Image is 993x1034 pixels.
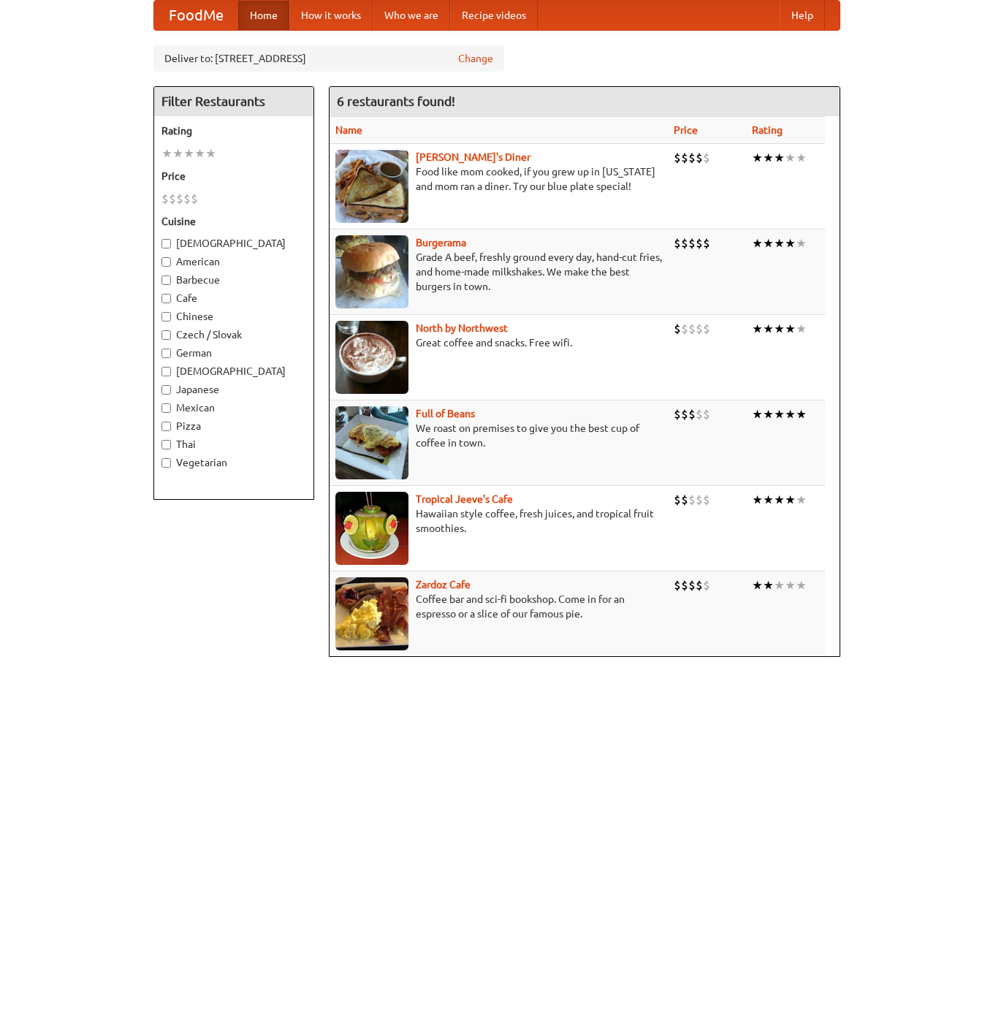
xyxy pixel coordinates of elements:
[458,51,493,66] a: Change
[796,577,807,593] li: ★
[774,577,785,593] li: ★
[169,191,176,207] li: $
[335,421,662,450] p: We roast on premises to give you the best cup of coffee in town.
[752,124,783,136] a: Rating
[161,291,306,305] label: Cafe
[763,577,774,593] li: ★
[161,294,171,303] input: Cafe
[335,592,662,621] p: Coffee bar and sci-fi bookshop. Come in for an espresso or a slice of our famous pie.
[335,335,662,350] p: Great coffee and snacks. Free wifi.
[696,406,703,422] li: $
[752,577,763,593] li: ★
[416,237,466,248] a: Burgerama
[774,492,785,508] li: ★
[335,321,408,394] img: north.jpg
[335,235,408,308] img: burgerama.jpg
[696,492,703,508] li: $
[752,321,763,337] li: ★
[703,235,710,251] li: $
[785,150,796,166] li: ★
[688,235,696,251] li: $
[161,257,171,267] input: American
[416,151,530,163] b: [PERSON_NAME]'s Diner
[674,321,681,337] li: $
[796,492,807,508] li: ★
[289,1,373,30] a: How it works
[161,254,306,269] label: American
[688,492,696,508] li: $
[161,330,171,340] input: Czech / Slovak
[161,169,306,183] h5: Price
[796,321,807,337] li: ★
[335,150,408,223] img: sallys.jpg
[161,440,171,449] input: Thai
[752,235,763,251] li: ★
[681,235,688,251] li: $
[183,145,194,161] li: ★
[161,275,171,285] input: Barbecue
[373,1,450,30] a: Who we are
[161,419,306,433] label: Pizza
[752,150,763,166] li: ★
[161,400,306,415] label: Mexican
[183,191,191,207] li: $
[161,191,169,207] li: $
[763,492,774,508] li: ★
[703,150,710,166] li: $
[681,321,688,337] li: $
[796,150,807,166] li: ★
[688,321,696,337] li: $
[161,403,171,413] input: Mexican
[335,506,662,536] p: Hawaiian style coffee, fresh juices, and tropical fruit smoothies.
[696,577,703,593] li: $
[763,406,774,422] li: ★
[763,321,774,337] li: ★
[335,250,662,294] p: Grade A beef, freshly ground every day, hand-cut fries, and home-made milkshakes. We make the bes...
[416,579,471,590] b: Zardoz Cafe
[674,124,698,136] a: Price
[416,493,513,505] a: Tropical Jeeve's Cafe
[674,577,681,593] li: $
[780,1,825,30] a: Help
[416,408,475,419] a: Full of Beans
[763,235,774,251] li: ★
[191,191,198,207] li: $
[335,406,408,479] img: beans.jpg
[161,437,306,452] label: Thai
[688,150,696,166] li: $
[161,422,171,431] input: Pizza
[674,492,681,508] li: $
[774,235,785,251] li: ★
[335,164,662,194] p: Food like mom cooked, if you grew up in [US_STATE] and mom ran a diner. Try our blue plate special!
[796,406,807,422] li: ★
[161,458,171,468] input: Vegetarian
[752,492,763,508] li: ★
[681,150,688,166] li: $
[703,492,710,508] li: $
[681,406,688,422] li: $
[752,406,763,422] li: ★
[450,1,538,30] a: Recipe videos
[161,367,171,376] input: [DEMOGRAPHIC_DATA]
[785,235,796,251] li: ★
[696,150,703,166] li: $
[238,1,289,30] a: Home
[161,349,171,358] input: German
[337,94,455,108] ng-pluralize: 6 restaurants found!
[335,577,408,650] img: zardoz.jpg
[161,312,171,322] input: Chinese
[161,273,306,287] label: Barbecue
[161,364,306,379] label: [DEMOGRAPHIC_DATA]
[674,235,681,251] li: $
[161,309,306,324] label: Chinese
[161,327,306,342] label: Czech / Slovak
[416,322,508,334] b: North by Northwest
[774,406,785,422] li: ★
[161,214,306,229] h5: Cuisine
[703,577,710,593] li: $
[161,123,306,138] h5: Rating
[154,87,313,116] h4: Filter Restaurants
[154,1,238,30] a: FoodMe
